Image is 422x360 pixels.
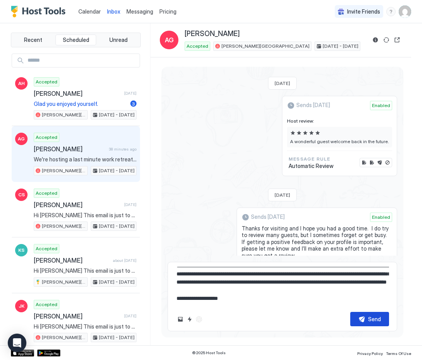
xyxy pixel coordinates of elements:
span: [PERSON_NAME] [34,201,121,209]
button: Quick reply [185,315,194,324]
span: Unread [109,36,128,43]
span: AH [18,80,25,87]
span: Hi [PERSON_NAME] This email is just to confirm your booking. We have you arriving and departing a... [34,267,137,274]
span: Enabled [372,102,390,109]
div: Open Intercom Messenger [8,334,26,352]
span: [PERSON_NAME] [34,145,106,153]
span: Recent [24,36,42,43]
span: [PERSON_NAME][GEOGRAPHIC_DATA] [42,334,86,341]
a: Host Tools Logo [11,6,69,17]
span: [DATE] [275,192,290,198]
span: Glad you enjoyed yourself. [34,100,127,107]
input: Input Field [24,54,140,67]
span: Accepted [36,190,57,197]
span: A wonderful guest welcome back in the future. [290,138,389,144]
span: Sends [DATE] [251,213,285,220]
button: Edit review [360,159,368,166]
button: Upload image [176,315,185,324]
button: Unread [98,35,139,45]
button: Send [350,312,389,326]
button: Send now [376,159,384,166]
span: Accepted [36,78,57,85]
span: Accepted [36,134,57,141]
span: [DATE] [124,91,137,96]
span: [PERSON_NAME][GEOGRAPHIC_DATA] [42,223,86,230]
span: Pricing [159,8,176,15]
a: Inbox [107,7,120,16]
span: Privacy Policy [357,351,383,356]
button: Recent [13,35,54,45]
span: [PERSON_NAME] [34,256,110,264]
button: Scheduled [55,35,97,45]
span: Message Rule [289,156,334,163]
span: Scheduled [63,36,89,43]
div: menu [386,7,396,16]
span: Invite Friends [347,8,380,15]
span: Hi [PERSON_NAME] This email is just to confirm your booking. We have you arriving and departing a... [34,212,137,219]
span: Thanks for visiting and I hope you had a good time. I do try to review many guests, but I sometim... [242,225,392,273]
span: 3 [132,101,135,107]
span: [PERSON_NAME][GEOGRAPHIC_DATA] [42,279,86,286]
span: AG [165,35,174,45]
span: [DATE] [124,313,137,318]
a: Google Play Store [37,350,61,357]
span: [PERSON_NAME] [185,29,240,38]
span: [DATE] [124,202,137,207]
span: Hi [PERSON_NAME] This email is just to confirm your booking. We have you arriving and departing a... [34,323,137,330]
span: Inbox [107,8,120,15]
button: Open reservation [393,35,402,45]
div: tab-group [11,33,141,47]
a: Messaging [126,7,153,16]
span: [PERSON_NAME] [34,312,121,320]
span: We're hosting a last minute work retreat for an upcoming launch for about ~5-7 people -- a few wo... [34,156,137,163]
span: [DATE] - [DATE] [323,43,358,50]
span: KS [18,247,24,254]
span: CS [18,191,25,198]
span: [PERSON_NAME][GEOGRAPHIC_DATA] [42,167,86,174]
span: AG [18,135,25,142]
span: [PERSON_NAME][GEOGRAPHIC_DATA] [42,111,86,118]
span: Host review: [287,118,392,124]
span: © 2025 Host Tools [192,350,226,355]
span: Automatic Review [289,163,334,170]
a: App Store [11,350,34,357]
span: Sends [DATE] [296,102,330,109]
a: Privacy Policy [357,349,383,357]
span: [DATE] - [DATE] [99,223,135,230]
span: Accepted [36,301,57,308]
span: [DATE] - [DATE] [99,334,135,341]
button: Sync reservation [382,35,391,45]
span: Calendar [78,8,101,15]
span: Accepted [187,43,208,50]
span: Messaging [126,8,153,15]
span: [DATE] - [DATE] [99,111,135,118]
span: 38 minutes ago [109,147,137,152]
button: Reservation information [371,35,380,45]
span: [PERSON_NAME][GEOGRAPHIC_DATA] [221,43,310,50]
span: Enabled [372,214,390,221]
button: Disable message & review [384,159,391,166]
span: [DATE] - [DATE] [99,167,135,174]
a: Calendar [78,7,101,16]
span: [PERSON_NAME] [34,90,121,97]
div: Send [368,315,381,323]
button: Edit rule [368,159,376,166]
a: Terms Of Use [386,349,411,357]
span: [DATE] [275,80,290,86]
span: Accepted [36,245,57,252]
span: JK [19,303,24,310]
span: [DATE] - [DATE] [99,279,135,286]
span: about [DATE] [113,258,137,263]
span: Terms Of Use [386,351,411,356]
div: User profile [399,5,411,18]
